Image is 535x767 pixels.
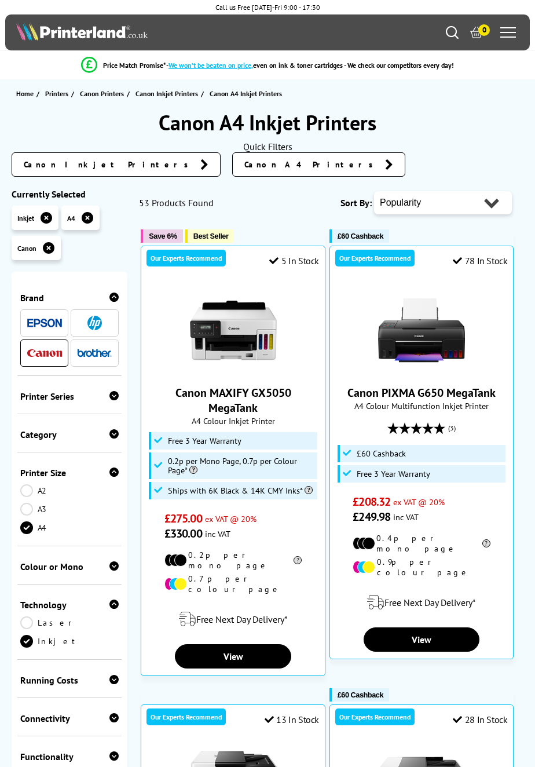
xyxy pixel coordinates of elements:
span: Best Seller [193,232,229,240]
li: 0.7p per colour page [164,574,302,594]
span: Canon [17,244,36,253]
div: 28 In Stock [453,714,507,725]
span: inc VAT [205,528,230,539]
span: Canon A4 Printers [244,159,379,170]
div: Technology [20,599,119,611]
a: Canon A4 Printers [232,152,405,177]
div: Colour or Mono [20,561,119,572]
div: Connectivity [20,713,119,724]
img: Epson [27,319,62,327]
a: Epson [27,316,62,330]
a: Printers [45,87,71,100]
div: Category [20,429,119,440]
a: Canon PIXMA G650 MegaTank [378,364,465,376]
div: Printer Size [20,467,119,479]
a: Canon PIXMA G650 MegaTank [347,385,496,400]
div: - even on ink & toner cartridges - We check our competitors every day! [166,61,454,70]
img: Canon MAXIFY GX5050 MegaTank [190,287,277,374]
a: Canon MAXIFY GX5050 MegaTank [190,364,277,376]
img: Canon [27,349,62,357]
img: Canon PIXMA G650 MegaTank [378,287,465,374]
a: Canon Inkjet Printers [12,152,221,177]
div: Quick Filters [12,141,523,152]
button: Best Seller [185,229,234,243]
span: £330.00 [164,526,202,541]
span: 0.2p per Mono Page, 0.7p per Colour Page* [168,456,314,475]
span: A4 [67,214,75,222]
a: View [364,627,479,652]
h1: Canon A4 Inkjet Printers [12,109,523,136]
a: Canon Printers [80,87,127,100]
span: £60 Cashback [357,449,406,458]
span: A4 Colour Inkjet Printer [147,415,319,426]
a: Printerland Logo [16,22,267,43]
span: Free 3 Year Warranty [357,469,430,479]
span: Canon A4 Inkjet Printers [210,89,282,98]
span: inc VAT [393,512,419,523]
span: Save 6% [149,232,177,240]
li: 0.4p per mono page [353,533,490,554]
a: A2 [20,484,119,497]
span: Price Match Promise* [103,61,166,70]
a: Home [16,87,36,100]
span: £275.00 [164,511,202,526]
span: £60 Cashback [338,691,383,699]
div: 5 In Stock [269,255,319,266]
li: 0.2p per mono page [164,550,302,571]
div: 78 In Stock [453,255,507,266]
img: HP [87,316,102,330]
span: Free 3 Year Warranty [168,436,241,445]
span: We won’t be beaten on price, [168,61,253,70]
span: ex VAT @ 20% [205,513,256,524]
button: Save 6% [141,229,182,243]
span: Inkjet [17,214,34,222]
div: Currently Selected [12,188,127,200]
a: Canon MAXIFY GX5050 MegaTank [175,385,291,415]
a: Search [446,26,459,39]
div: Brand [20,292,119,304]
span: £249.98 [353,509,390,524]
div: Functionality [20,751,119,762]
span: 53 Products Found [139,197,214,209]
div: Running Costs [20,674,119,686]
span: Ships with 6K Black & 14K CMY Inks* [168,486,313,495]
a: View [175,644,291,669]
div: Our Experts Recommend [335,708,415,725]
button: £60 Cashback [329,688,389,702]
span: ex VAT @ 20% [393,496,445,507]
a: HP [77,316,112,330]
span: (3) [448,417,456,439]
div: modal_delivery [147,603,319,635]
a: A3 [20,503,119,516]
span: £60 Cashback [338,232,383,240]
a: A4 [20,521,119,534]
span: 0 [478,24,490,36]
span: £208.32 [353,494,390,509]
a: Laser [20,616,119,629]
a: Canon Inkjet Printers [135,87,201,100]
a: 0 [470,26,483,39]
a: Inkjet [20,635,119,648]
div: Our Experts Recommend [146,708,226,725]
div: Printer Series [20,390,119,402]
span: Canon Inkjet Printers [24,159,195,170]
li: modal_Promise [6,55,529,75]
span: Canon Inkjet Printers [135,87,198,100]
li: 0.9p per colour page [353,557,490,578]
span: Sort By: [340,197,372,209]
span: A4 Colour Multifunction Inkjet Printer [336,400,508,411]
div: Our Experts Recommend [146,250,226,266]
a: Brother [77,346,112,360]
button: £60 Cashback [329,229,389,243]
span: Canon Printers [80,87,124,100]
div: 13 In Stock [265,714,319,725]
img: Printerland Logo [16,22,148,41]
a: Canon [27,346,62,360]
div: modal_delivery [336,586,508,619]
img: Brother [77,349,112,357]
div: Our Experts Recommend [335,250,415,266]
span: Printers [45,87,68,100]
